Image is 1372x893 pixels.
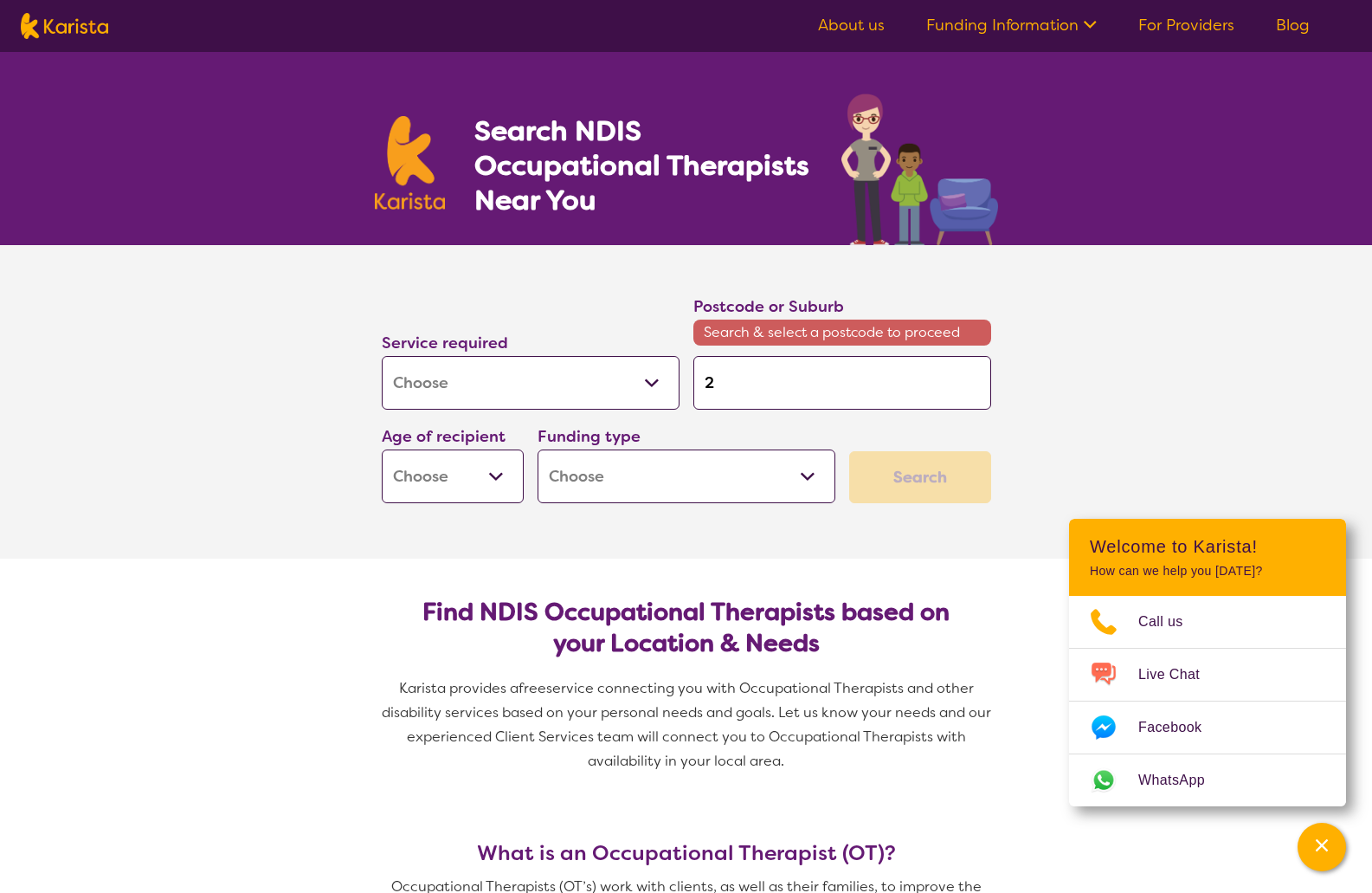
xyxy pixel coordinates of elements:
h3: What is an Occupational Therapist (OT)? [375,841,998,865]
a: Blog [1276,15,1310,36]
span: Live Chat [1138,662,1221,688]
h1: Search NDIS Occupational Therapists Near You [474,113,811,217]
label: Age of recipient [382,426,506,447]
span: service connecting you with Occupational Therapists and other disability services based on your p... [382,679,995,770]
img: occupational-therapy [841,94,998,245]
span: Call us [1138,609,1204,635]
a: Web link opens in a new tab. [1069,754,1346,806]
div: Channel Menu [1069,519,1346,806]
p: How can we help you [DATE]? [1090,564,1325,579]
span: Facebook [1138,715,1222,741]
span: Search & select a postcode to proceed [693,320,991,346]
label: Postcode or Suburb [693,296,844,317]
h2: Find NDIS Occupational Therapists based on your Location & Needs [396,597,977,659]
img: Karista logo [375,116,446,210]
span: free [519,679,546,697]
input: Type [693,356,991,410]
a: For Providers [1138,15,1234,36]
span: Karista provides a [399,679,519,697]
label: Funding type [538,426,641,447]
a: About us [818,15,885,36]
label: Service required [382,333,508,353]
img: Karista logo [21,13,108,39]
h2: Welcome to Karista! [1090,536,1325,557]
span: WhatsApp [1138,767,1226,793]
button: Channel Menu [1298,823,1346,871]
ul: Choose channel [1069,596,1346,806]
a: Funding Information [926,15,1097,36]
